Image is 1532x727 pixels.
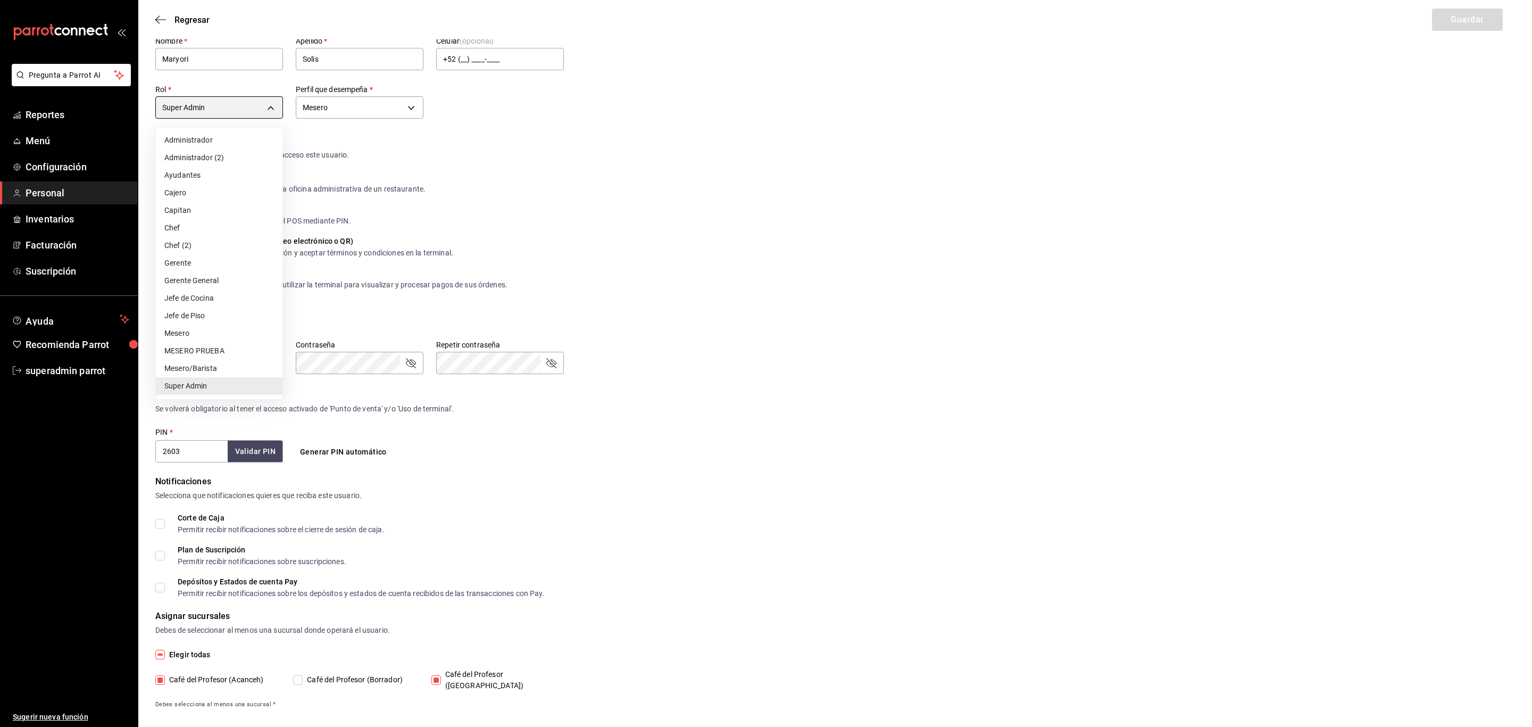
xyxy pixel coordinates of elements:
[156,342,282,360] li: MESERO PRUEBA
[156,184,282,202] li: Cajero
[156,272,282,290] li: Gerente General
[156,325,282,342] li: Mesero
[156,360,282,377] li: Mesero/Barista
[156,377,282,395] li: Super Admin
[156,131,282,149] li: Administrador
[156,219,282,237] li: Chef
[156,307,282,325] li: Jefe de Piso
[156,167,282,184] li: Ayudantes
[156,202,282,219] li: Capitan
[156,237,282,254] li: Chef (2)
[156,290,282,307] li: Jefe de Cocina
[156,254,282,272] li: Gerente
[156,149,282,167] li: Administrador (2)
